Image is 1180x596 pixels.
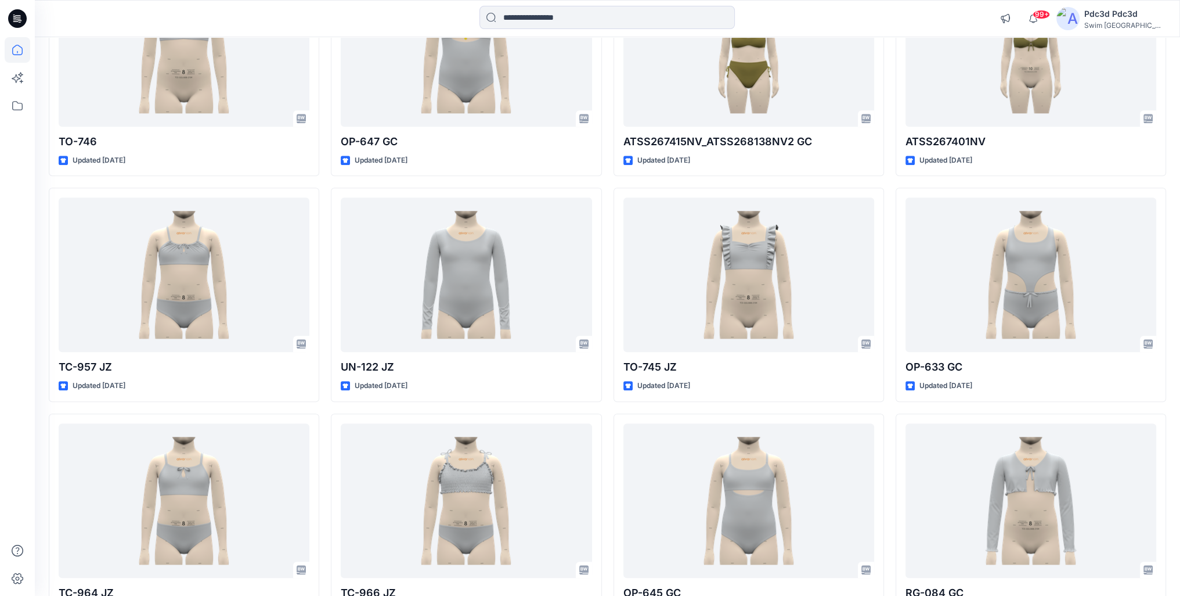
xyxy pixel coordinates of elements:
p: Updated [DATE] [637,380,690,392]
p: ATSS267401NV [905,134,1156,150]
div: Swim [GEOGRAPHIC_DATA] [1084,21,1165,30]
a: RG-084 GC [905,423,1156,578]
a: TC-966 JZ [341,423,591,578]
p: Updated [DATE] [355,155,407,167]
a: TC-964 JZ [59,423,309,578]
p: UN-122 JZ [341,359,591,375]
a: OP-633 GC [905,198,1156,352]
p: Updated [DATE] [73,155,125,167]
p: Updated [DATE] [919,155,972,167]
p: Updated [DATE] [919,380,972,392]
p: OP-647 GC [341,134,591,150]
p: Updated [DATE] [637,155,690,167]
a: UN-122 JZ [341,198,591,352]
p: Updated [DATE] [355,380,407,392]
a: OP-645 GC [623,423,874,578]
a: TO-745 JZ [623,198,874,352]
p: TC-957 JZ [59,359,309,375]
div: Pdc3d Pdc3d [1084,7,1165,21]
a: TC-957 JZ [59,198,309,352]
span: 99+ [1033,10,1050,19]
p: OP-633 GC [905,359,1156,375]
p: TO-745 JZ [623,359,874,375]
img: avatar [1056,7,1080,30]
p: ATSS267415NV_ATSS268138NV2 GC [623,134,874,150]
p: Updated [DATE] [73,380,125,392]
p: TO-746 [59,134,309,150]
